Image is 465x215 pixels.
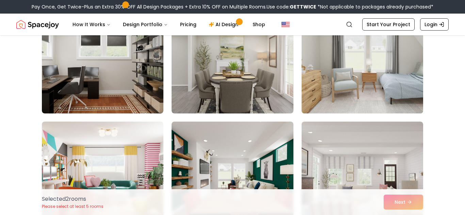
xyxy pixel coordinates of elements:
a: Pricing [175,18,202,31]
img: United States [282,20,290,29]
img: Spacejoy Logo [16,18,59,31]
a: Login [420,18,449,31]
b: GETTWICE [290,3,316,10]
img: Room room-23 [172,5,293,113]
a: Shop [247,18,271,31]
button: How It Works [67,18,116,31]
nav: Main [67,18,271,31]
a: AI Design [203,18,246,31]
a: Spacejoy [16,18,59,31]
p: Selected 2 room s [42,195,103,203]
span: *Not applicable to packages already purchased* [316,3,433,10]
nav: Global [16,14,449,35]
button: Design Portfolio [117,18,173,31]
a: Start Your Project [362,18,415,31]
p: Please select at least 5 rooms [42,204,103,209]
img: Room room-22 [42,5,163,113]
span: Use code: [267,3,316,10]
img: Room room-24 [299,2,426,116]
div: Pay Once, Get Twice-Plus an Extra 30% OFF All Design Packages + Extra 10% OFF on Multiple Rooms. [32,3,433,10]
